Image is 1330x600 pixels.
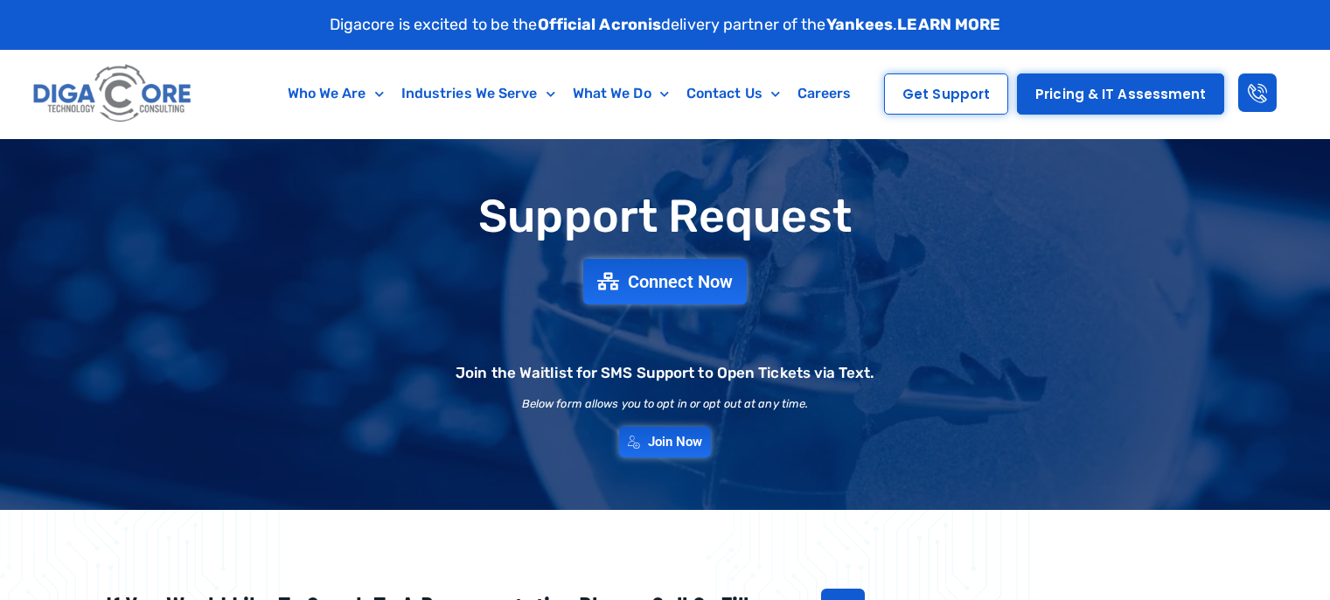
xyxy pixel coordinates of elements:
a: Join Now [619,427,712,457]
h2: Join the Waitlist for SMS Support to Open Tickets via Text. [456,366,874,380]
a: Pricing & IT Assessment [1017,73,1224,115]
span: Connect Now [628,273,733,290]
a: Industries We Serve [393,73,564,114]
h1: Support Request [62,192,1269,241]
a: Who We Are [279,73,393,114]
strong: Official Acronis [538,15,662,34]
h2: Below form allows you to opt in or opt out at any time. [522,398,809,409]
strong: Yankees [826,15,894,34]
nav: Menu [267,73,872,114]
a: Careers [789,73,860,114]
p: Digacore is excited to be the delivery partner of the . [330,13,1001,37]
img: Digacore logo 1 [29,59,197,129]
a: Get Support [884,73,1008,115]
span: Join Now [648,436,703,449]
span: Pricing & IT Assessment [1035,87,1206,101]
span: Get Support [902,87,990,101]
a: What We Do [564,73,678,114]
a: Connect Now [583,259,747,304]
a: Contact Us [678,73,789,114]
a: LEARN MORE [897,15,1000,34]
